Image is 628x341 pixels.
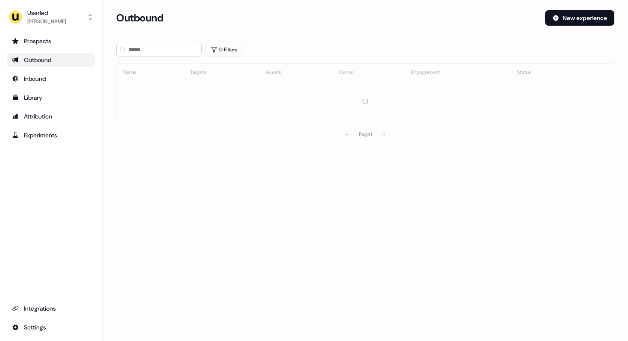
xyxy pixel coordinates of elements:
[7,91,95,104] a: Go to templates
[7,7,95,27] button: Userled[PERSON_NAME]
[12,323,90,332] div: Settings
[12,37,90,45] div: Prospects
[12,304,90,313] div: Integrations
[12,56,90,64] div: Outbound
[27,9,66,17] div: Userled
[7,53,95,67] a: Go to outbound experience
[7,128,95,142] a: Go to experiments
[7,302,95,315] a: Go to integrations
[7,34,95,48] a: Go to prospects
[116,12,163,24] h3: Outbound
[7,110,95,123] a: Go to attribution
[7,72,95,86] a: Go to Inbound
[12,112,90,121] div: Attribution
[12,93,90,102] div: Library
[545,10,614,26] button: New experience
[27,17,66,26] div: [PERSON_NAME]
[12,131,90,139] div: Experiments
[12,74,90,83] div: Inbound
[7,320,95,334] a: Go to integrations
[205,43,243,56] button: 0 Filters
